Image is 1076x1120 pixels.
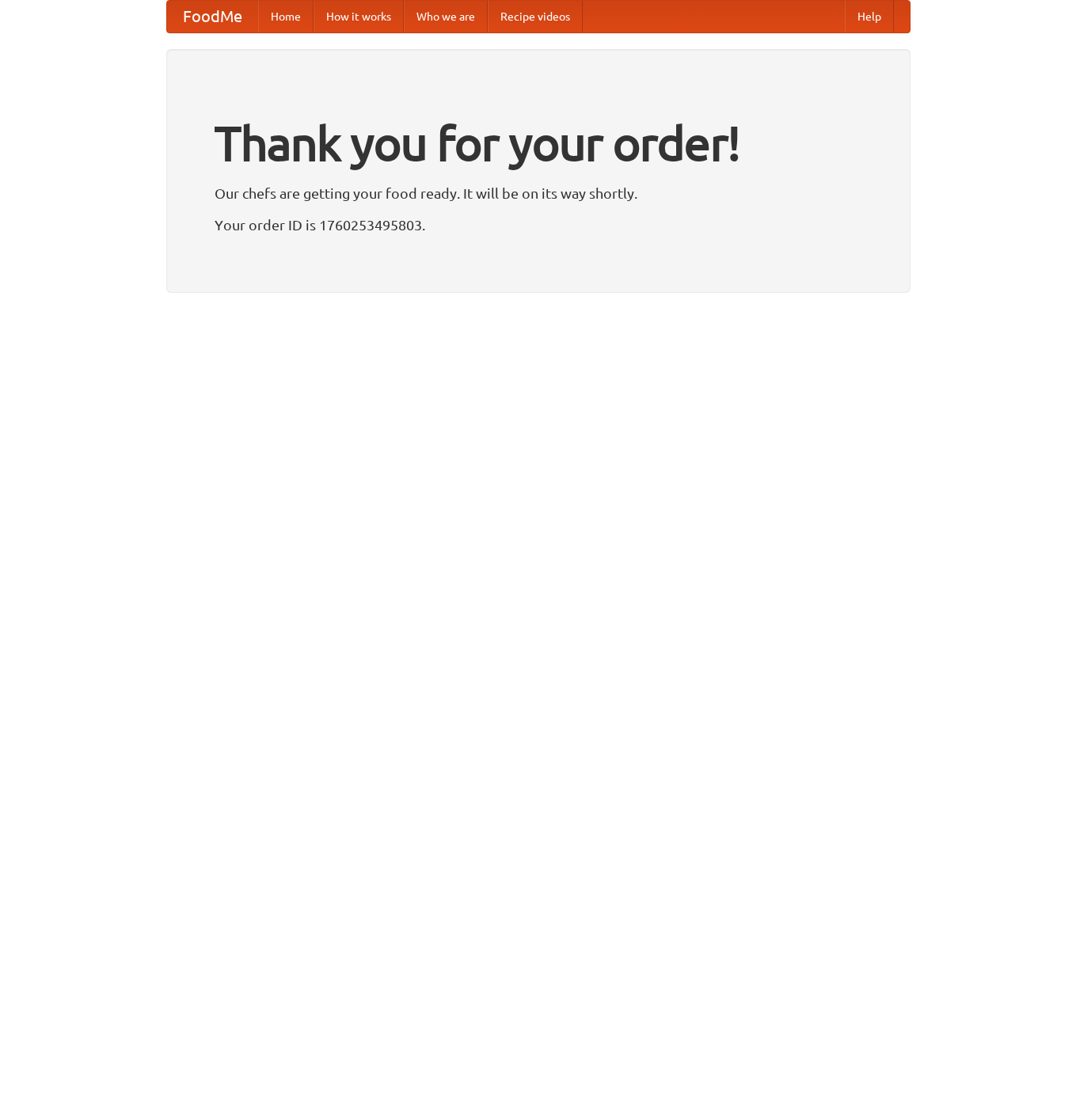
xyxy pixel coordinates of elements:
p: Your order ID is 1760253495803. [215,213,862,237]
h1: Thank you for your order! [215,105,862,181]
a: Help [845,1,894,32]
a: FoodMe [167,1,258,32]
p: Our chefs are getting your food ready. It will be on its way shortly. [215,181,862,205]
a: Who we are [404,1,488,32]
a: How it works [314,1,404,32]
a: Recipe videos [488,1,583,32]
a: Home [258,1,314,32]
